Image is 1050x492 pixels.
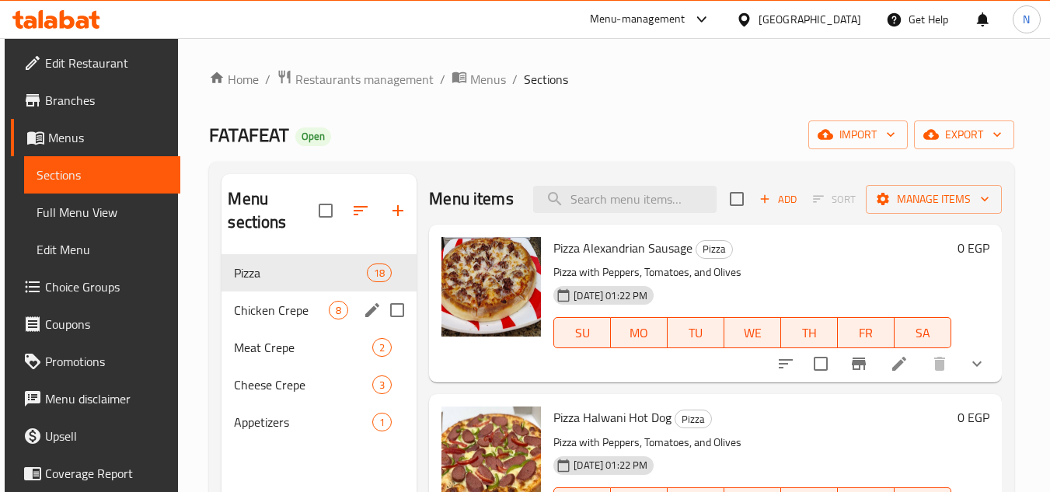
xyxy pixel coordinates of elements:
[675,410,711,428] span: Pizza
[295,130,331,143] span: Open
[890,354,909,373] a: Edit menu item
[553,263,951,282] p: Pizza with Peppers, Tomatoes, and Olives
[367,263,392,282] div: items
[821,125,895,145] span: import
[429,187,514,211] h2: Menu items
[209,117,289,152] span: FATAFEAT
[222,291,417,329] div: Chicken Crepe8edit
[668,317,724,348] button: TU
[968,354,986,373] svg: Show Choices
[222,254,417,291] div: Pizza18
[441,237,541,337] img: Pizza Alexandrian Sausage
[45,464,168,483] span: Coverage Report
[958,237,989,259] h6: 0 EGP
[11,305,180,343] a: Coupons
[45,389,168,408] span: Menu disclaimer
[48,128,168,147] span: Menus
[958,345,996,382] button: show more
[222,248,417,447] nav: Menu sections
[361,298,384,322] button: edit
[759,11,861,28] div: [GEOGRAPHIC_DATA]
[379,192,417,229] button: Add section
[209,69,1013,89] nav: breadcrumb
[11,119,180,156] a: Menus
[590,10,685,29] div: Menu-management
[808,120,908,149] button: import
[11,44,180,82] a: Edit Restaurant
[524,70,568,89] span: Sections
[45,91,168,110] span: Branches
[37,166,168,184] span: Sections
[11,268,180,305] a: Choice Groups
[470,70,506,89] span: Menus
[37,240,168,259] span: Edit Menu
[533,186,717,213] input: search
[617,322,661,344] span: MO
[720,183,753,215] span: Select section
[329,301,348,319] div: items
[295,70,434,89] span: Restaurants management
[804,347,837,380] span: Select to update
[24,194,180,231] a: Full Menu View
[675,410,712,428] div: Pizza
[753,187,803,211] button: Add
[553,433,951,452] p: Pizza with Peppers, Tomatoes, and Olives
[265,70,270,89] li: /
[234,413,372,431] div: Appetizers
[373,340,391,355] span: 2
[724,317,781,348] button: WE
[234,263,366,282] span: Pizza
[921,345,958,382] button: delete
[372,375,392,394] div: items
[958,407,989,428] h6: 0 EGP
[295,127,331,146] div: Open
[234,338,372,357] span: Meat Crepe
[844,322,888,344] span: FR
[209,70,259,89] a: Home
[567,458,654,473] span: [DATE] 01:22 PM
[45,352,168,371] span: Promotions
[228,187,319,234] h2: Menu sections
[11,455,180,492] a: Coverage Report
[440,70,445,89] li: /
[901,322,945,344] span: SA
[866,185,1002,214] button: Manage items
[1023,11,1030,28] span: N
[45,54,168,72] span: Edit Restaurant
[11,380,180,417] a: Menu disclaimer
[37,203,168,222] span: Full Menu View
[895,317,951,348] button: SA
[45,315,168,333] span: Coupons
[803,187,866,211] span: Select section first
[926,125,1002,145] span: export
[368,266,391,281] span: 18
[222,329,417,366] div: Meat Crepe2
[452,69,506,89] a: Menus
[45,277,168,296] span: Choice Groups
[372,413,392,431] div: items
[222,366,417,403] div: Cheese Crepe3
[674,322,718,344] span: TU
[757,190,799,208] span: Add
[11,82,180,119] a: Branches
[553,317,611,348] button: SU
[11,417,180,455] a: Upsell
[753,187,803,211] span: Add item
[234,301,329,319] span: Chicken Crepe
[24,156,180,194] a: Sections
[372,338,392,357] div: items
[24,231,180,268] a: Edit Menu
[840,345,877,382] button: Branch-specific-item
[342,192,379,229] span: Sort sections
[512,70,518,89] li: /
[553,236,692,260] span: Pizza Alexandrian Sausage
[567,288,654,303] span: [DATE] 01:22 PM
[11,343,180,380] a: Promotions
[330,303,347,318] span: 8
[787,322,832,344] span: TH
[781,317,838,348] button: TH
[560,322,605,344] span: SU
[234,375,372,394] span: Cheese Crepe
